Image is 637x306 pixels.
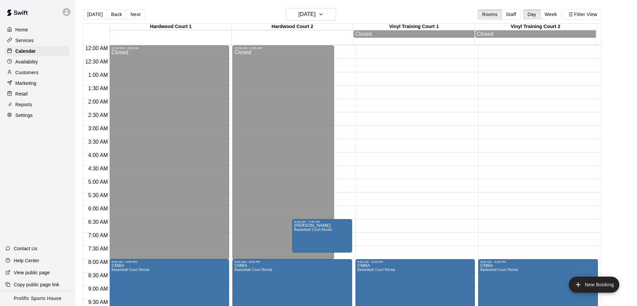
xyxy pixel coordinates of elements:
[15,69,38,76] p: Customers
[234,50,332,262] div: Closed
[14,281,59,288] p: Copy public page link
[5,100,70,110] a: Reports
[5,35,70,45] a: Services
[523,9,541,19] button: Day
[110,24,231,30] div: Hardwood Court 1
[475,24,596,30] div: Vinyl Training Court 2
[15,48,36,54] p: Calendar
[87,139,110,145] span: 3:30 AM
[15,112,33,119] p: Settings
[87,286,110,292] span: 9:00 AM
[87,86,110,91] span: 1:30 AM
[87,259,110,265] span: 8:00 AM
[5,57,70,67] a: Availability
[480,268,518,272] span: Basketball Court Rental
[87,152,110,158] span: 4:00 AM
[357,260,473,264] div: 8:00 AM – 8:00 PM
[111,268,149,272] span: Basketball Court Rental
[84,59,110,64] span: 12:30 AM
[87,233,110,238] span: 7:00 AM
[87,192,110,198] span: 5:30 AM
[15,37,34,44] p: Services
[126,9,145,19] button: Next
[111,50,227,262] div: Closed
[355,31,472,37] div: Closed
[564,9,602,19] button: Filter View
[5,67,70,78] a: Customers
[14,245,37,252] p: Contact Us
[87,166,110,171] span: 4:30 AM
[234,260,350,264] div: 8:00 AM – 8:00 PM
[294,228,332,232] span: Basketball Court Rental
[232,45,334,259] div: 12:00 AM – 8:00 AM: Closed
[84,45,110,51] span: 12:00 AM
[87,99,110,105] span: 2:00 AM
[292,219,352,253] div: 6:30 AM – 7:45 AM: Kent Ancheta
[87,299,110,305] span: 9:30 AM
[15,91,28,97] p: Retail
[353,24,474,30] div: Vinyl Training Court 1
[87,179,110,185] span: 5:00 AM
[299,10,316,19] h6: [DATE]
[232,24,353,30] div: Hardwood Court 2
[5,78,70,88] a: Marketing
[294,220,350,223] div: 6:30 AM – 7:45 AM
[540,9,561,19] button: Week
[478,9,502,19] button: Rooms
[357,268,395,272] span: Basketball Court Rental
[5,110,70,120] a: Settings
[286,8,336,21] button: [DATE]
[234,46,332,50] div: 12:00 AM – 8:00 AM
[15,80,36,87] p: Marketing
[87,72,110,78] span: 1:00 AM
[107,9,126,19] button: Back
[109,45,229,259] div: 12:00 AM – 8:00 AM: Closed
[14,257,39,264] p: Help Center
[234,268,272,272] span: Basketball Court Rental
[87,246,110,252] span: 7:30 AM
[14,269,50,276] p: View public page
[5,89,70,99] a: Retail
[477,31,594,37] div: Closed
[14,295,61,302] p: Prolific Sports House
[569,277,619,293] button: add
[502,9,521,19] button: Staff
[87,126,110,131] span: 3:00 AM
[5,46,70,56] a: Calendar
[87,206,110,211] span: 6:00 AM
[15,58,38,65] p: Availability
[87,112,110,118] span: 2:30 AM
[15,101,32,108] p: Reports
[87,273,110,278] span: 8:30 AM
[87,219,110,225] span: 6:30 AM
[5,25,70,35] a: Home
[111,260,227,264] div: 8:00 AM – 8:00 PM
[111,46,227,50] div: 12:00 AM – 8:00 AM
[83,9,107,19] button: [DATE]
[480,260,596,264] div: 8:00 AM – 8:00 PM
[15,26,28,33] p: Home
